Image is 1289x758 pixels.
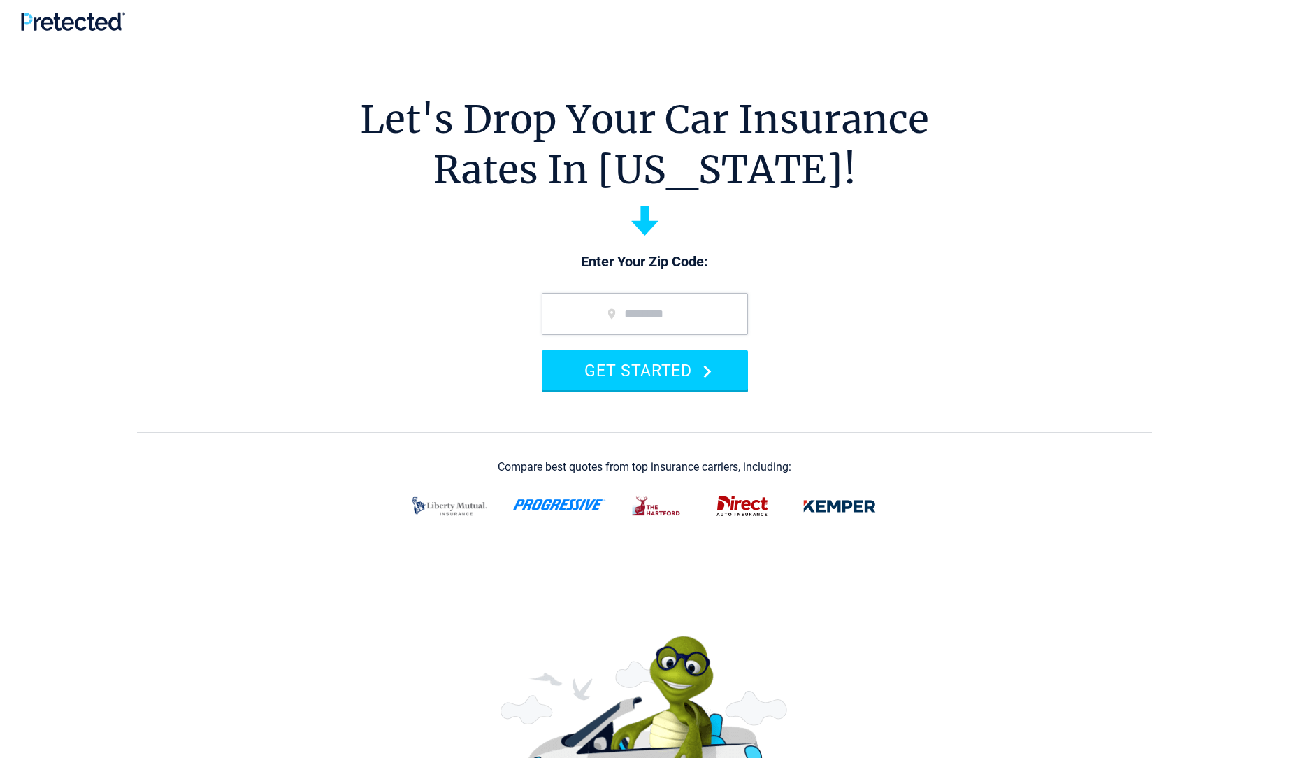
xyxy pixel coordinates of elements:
[623,488,691,524] img: thehartford
[542,293,748,335] input: zip code
[793,488,886,524] img: kemper
[403,488,496,524] img: liberty
[512,499,606,510] img: progressive
[360,94,929,195] h1: Let's Drop Your Car Insurance Rates In [US_STATE]!
[708,488,777,524] img: direct
[528,252,762,272] p: Enter Your Zip Code:
[542,350,748,390] button: GET STARTED
[21,12,125,31] img: Pretected Logo
[498,461,791,473] div: Compare best quotes from top insurance carriers, including:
